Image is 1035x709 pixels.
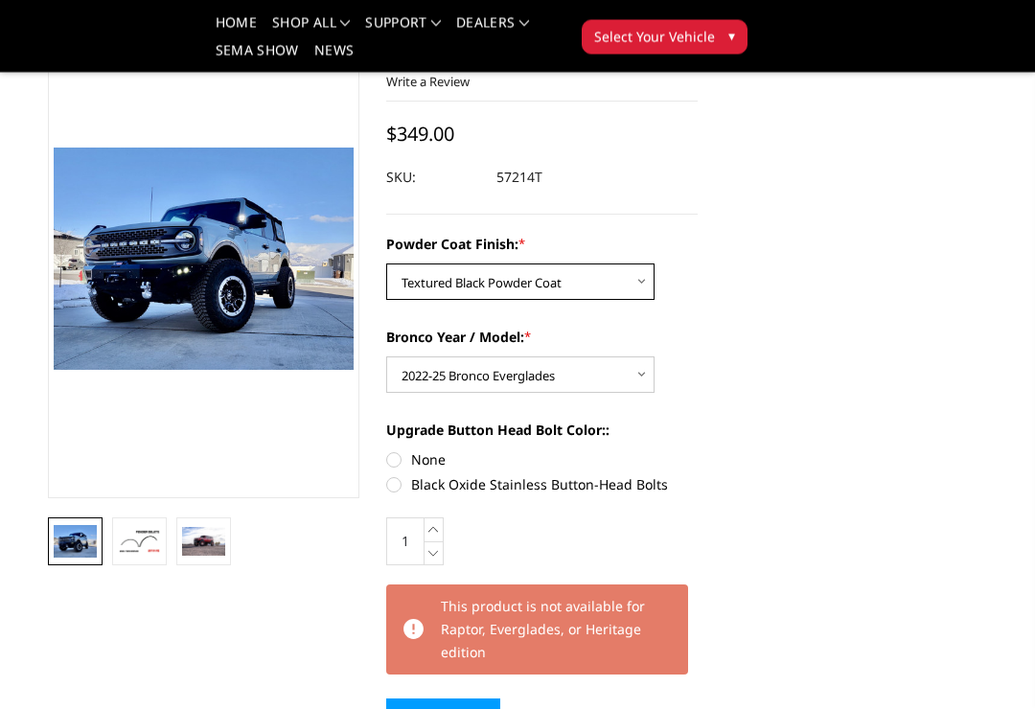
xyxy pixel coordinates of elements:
[216,16,257,44] a: Home
[594,27,715,47] span: Select Your Vehicle
[48,20,359,499] a: Bronco Fender Delete Kit
[386,450,698,470] label: None
[118,530,161,554] img: Bronco Fender Delete Kit
[441,596,673,665] p: This product is not available for Raptor, Everglades, or Heritage edition
[365,16,441,44] a: Support
[272,16,350,44] a: shop all
[386,74,470,91] a: Write a Review
[456,16,529,44] a: Dealers
[386,122,454,148] span: $349.00
[496,161,542,195] dd: 57214T
[386,235,698,255] label: Powder Coat Finish:
[728,26,735,46] span: ▾
[582,20,747,55] button: Select Your Vehicle
[386,328,698,348] label: Bronco Year / Model:
[182,528,225,557] img: Bronco Fender Delete Kit
[216,44,299,72] a: SEMA Show
[386,161,482,195] dt: SKU:
[54,526,97,558] img: Bronco Fender Delete Kit
[314,44,354,72] a: News
[386,475,698,495] label: Black Oxide Stainless Button-Head Bolts
[386,421,698,441] label: Upgrade Button Head Bolt Color::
